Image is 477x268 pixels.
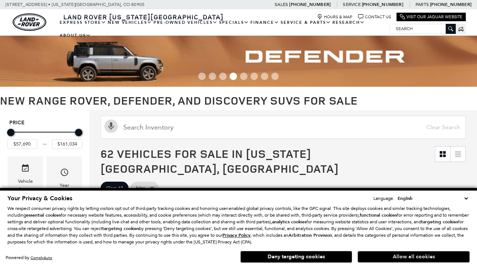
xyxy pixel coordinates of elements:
div: Year [60,181,69,189]
strong: essential cookies [26,212,61,218]
a: Privacy Policy [222,233,250,238]
input: Search [390,24,455,33]
span: 62 Vehicles for Sale in [US_STATE][GEOGRAPHIC_DATA], [GEOGRAPHIC_DATA] [101,146,339,176]
input: Maximum [52,139,82,149]
strong: targeting cookies [102,226,139,232]
u: Privacy Policy [222,232,250,238]
span: Go to slide 8 [271,73,279,80]
a: Hours & Map [317,14,353,20]
div: Maximum Price [75,129,82,136]
span: Go to slide 6 [250,73,258,80]
a: Pre-Owned Vehicles [153,16,218,29]
div: YearYear [47,156,82,199]
span: Go to slide 2 [209,73,216,80]
span: Service [343,2,360,7]
button: Allow all cookies [358,251,470,262]
a: [PHONE_NUMBER] [362,1,403,7]
span: Land Rover [US_STATE][GEOGRAPHIC_DATA] [63,12,224,21]
span: Your Privacy & Cookies [7,194,72,202]
span: Clear All [106,184,123,193]
span: Year [60,166,69,181]
a: [PHONE_NUMBER] [430,1,471,7]
h5: Price [9,119,80,126]
div: VehicleVehicle Status [7,156,43,199]
select: Language Select [396,195,470,202]
img: Land Rover [13,13,46,31]
a: [STREET_ADDRESS] • [US_STATE][GEOGRAPHIC_DATA], CO 80905 [6,2,145,7]
a: Contact Us [358,14,391,20]
a: Visit Our Jaguar Website [400,14,462,20]
strong: analytics cookies [272,219,306,225]
input: Minimum [7,139,37,149]
span: Go to slide 1 [198,73,206,80]
a: Specials [218,16,250,29]
span: Go to slide 4 [230,73,237,80]
span: Sales [275,2,288,7]
span: Go to slide 3 [219,73,227,80]
input: Search Inventory [101,116,466,139]
a: About Us [59,29,92,42]
span: Go to slide 7 [261,73,268,80]
div: Powered by [6,255,52,260]
a: Finance [250,16,280,29]
div: Minimum Price [7,129,15,136]
span: Parts [416,2,429,7]
strong: Arbitration Provision [288,232,332,238]
button: Deny targeting cookies [240,251,352,263]
span: false [136,184,145,193]
a: Research [332,16,366,29]
span: Go to slide 5 [240,73,247,80]
div: Price [7,126,82,149]
a: [PHONE_NUMBER] [289,1,331,7]
svg: Click to toggle on voice search [104,119,118,133]
a: ComplyAuto [31,255,52,260]
a: land-rover [13,13,46,31]
nav: Main Navigation [59,16,390,42]
strong: targeting cookies [421,219,458,225]
strong: functional cookies [360,212,397,218]
a: Service & Parts [280,16,332,29]
div: Vehicle Status [13,177,37,194]
a: EXPRESS STORE [59,16,107,29]
div: Language: [373,196,394,201]
p: We respect consumer privacy rights by letting visitors opt out of third-party tracking cookies an... [7,205,470,245]
span: Vehicle [21,162,30,177]
a: New Vehicles [107,16,153,29]
a: Land Rover [US_STATE][GEOGRAPHIC_DATA] [59,12,228,21]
